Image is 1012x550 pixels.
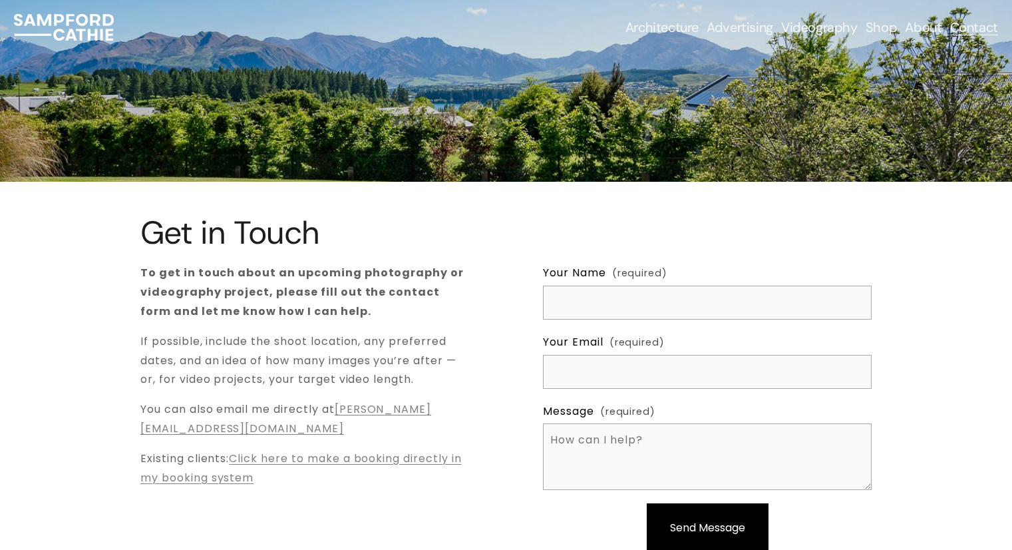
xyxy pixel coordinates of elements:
[140,400,469,439] p: You can also email me directly at
[625,18,699,37] a: folder dropdown
[543,264,606,283] span: Your Name
[781,18,858,37] a: Videography
[905,18,941,37] a: About
[140,215,335,250] h1: Get in Touch
[140,332,469,390] p: If possible, include the shoot location, any preferred dates, and an idea of how many images you’...
[670,520,745,535] span: Send Message
[543,402,594,421] span: Message
[609,334,665,352] span: (required)
[140,265,466,319] strong: To get in touch about an upcoming photography or videography project, please fill out the contact...
[140,451,462,485] a: Click here to make a booking directly in my booking system
[14,14,113,41] img: Sampford Cathie Photo + Video
[707,18,773,37] a: folder dropdown
[140,402,431,436] a: [PERSON_NAME][EMAIL_ADDRESS][DOMAIN_NAME]
[707,19,773,35] span: Advertising
[543,333,603,352] span: Your Email
[600,404,655,421] span: (required)
[950,18,998,37] a: Contact
[866,18,897,37] a: Shop
[140,449,469,488] p: Existing clients:
[625,19,699,35] span: Architecture
[612,265,667,282] span: (required)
